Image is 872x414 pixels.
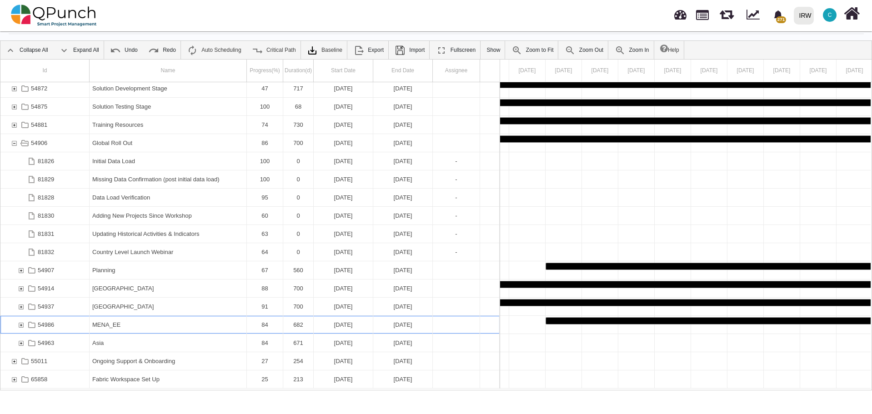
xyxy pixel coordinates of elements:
[800,60,837,82] div: 26 Feb 2024
[0,189,90,206] div: 81828
[90,334,247,352] div: Asia
[90,189,247,206] div: Data Load Verification
[376,316,430,334] div: [DATE]
[283,98,314,115] div: 68
[349,41,388,59] a: Export
[90,116,247,134] div: Training Resources
[283,261,314,279] div: 560
[0,334,500,352] div: Task: Asia Start date: 01-03-2024 End date: 31-12-2025
[436,243,477,261] div: -
[316,98,370,115] div: [DATE]
[283,279,314,297] div: 700
[0,298,500,316] div: Task: West Africa Start date: 01-02-2024 End date: 31-12-2025
[314,352,373,370] div: 22-04-2025
[436,189,477,206] div: -
[247,207,283,224] div: 60
[90,370,247,388] div: Fabric Workspace Set Up
[31,116,47,134] div: 54881
[250,316,280,334] div: 84
[431,41,480,59] a: Fullscreen
[720,5,734,20] span: Releases
[376,189,430,206] div: [DATE]
[31,80,47,97] div: 54872
[92,98,244,115] div: Solution Testing Stage
[316,261,370,279] div: [DATE]
[283,352,314,370] div: 254
[433,170,480,188] div: -
[433,60,480,82] div: Assignee
[0,316,90,334] div: 54986
[656,41,684,59] a: Help
[283,134,314,152] div: 700
[250,352,280,370] div: 27
[247,189,283,206] div: 95
[314,134,373,152] div: 01-02-2024
[0,225,500,243] div: Task: Updating Historical Activities & Indicators Start date: 30-06-2025 End date: 30-06-2025
[0,170,90,188] div: 81829
[90,60,247,82] div: Name
[11,2,97,29] img: qpunch-sp.fa6292f.png
[316,116,370,134] div: [DATE]
[436,45,447,56] img: ic_fullscreen_24.81ea589.png
[316,170,370,188] div: [DATE]
[0,134,500,152] div: Task: Global Roll Out Start date: 01-02-2024 End date: 31-12-2025
[92,116,244,134] div: Training Resources
[314,279,373,297] div: 01-02-2024
[90,316,247,334] div: MENA_EE
[250,370,280,388] div: 25
[283,207,314,224] div: 0
[373,298,433,315] div: 31-12-2025
[373,134,433,152] div: 31-12-2025
[373,279,433,297] div: 31-12-2025
[0,189,500,207] div: Task: Data Load Verification Start date: 29-05-2025 End date: 29-05-2025
[314,98,373,115] div: 01-02-2024
[5,45,16,56] img: ic_collapse_all_24.42ac041.png
[54,41,104,59] a: Expand All
[799,8,812,24] div: IRW
[247,134,283,152] div: 86
[90,134,247,152] div: Global Roll Out
[433,225,480,243] div: -
[314,152,373,170] div: 30-01-2025
[316,298,370,315] div: [DATE]
[148,45,159,56] img: ic_redo_24.f94b082.png
[247,370,283,388] div: 25
[776,16,786,23] span: 271
[376,116,430,134] div: [DATE]
[373,207,433,224] div: 30-06-2025
[38,189,54,206] div: 81828
[773,10,783,20] svg: bell fill
[283,116,314,134] div: 730
[247,60,283,82] div: Progress(%)
[283,225,314,243] div: 0
[0,80,90,97] div: 54872
[615,45,626,56] img: ic_zoom_in.48fceee.png
[817,0,842,30] a: C
[283,189,314,206] div: 0
[90,225,247,243] div: Updating Historical Activities & Indicators
[0,298,90,315] div: 54937
[844,5,860,22] i: Home
[376,279,430,297] div: [DATE]
[247,334,283,352] div: 84
[395,45,406,56] img: save.4d96896.png
[373,189,433,206] div: 29-05-2025
[250,334,280,352] div: 84
[0,352,90,370] div: 55011
[0,279,500,298] div: Task: East Africa Start date: 01-02-2024 End date: 31-12-2025
[92,279,244,297] div: [GEOGRAPHIC_DATA]
[316,334,370,352] div: [DATE]
[316,370,370,388] div: [DATE]
[247,352,283,370] div: 27
[250,298,280,315] div: 91
[610,41,654,59] a: Zoom In
[92,80,244,97] div: Solution Development Stage
[247,41,301,59] a: Critical Path
[286,98,311,115] div: 68
[92,316,244,334] div: MENA_EE
[546,60,582,82] div: 19 Feb 2024
[823,8,837,22] span: Clairebt
[59,45,70,56] img: ic_expand_all_24.71e1805.png
[286,279,311,297] div: 700
[373,261,433,279] div: 31-08-2025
